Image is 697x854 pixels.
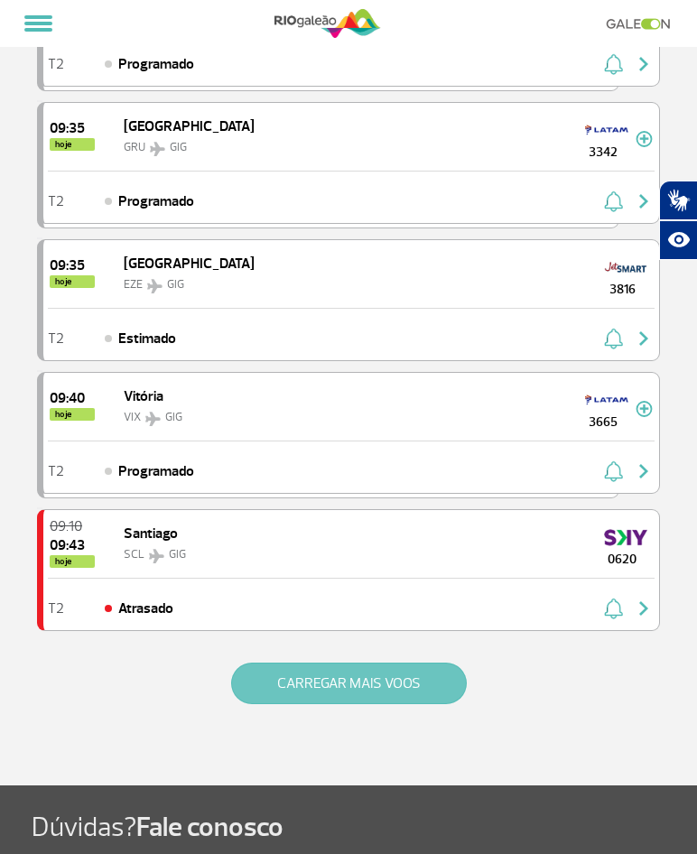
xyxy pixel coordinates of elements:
[571,143,636,162] span: 3342
[32,811,697,845] h1: Dúvidas?
[633,190,655,212] img: seta-direita-painel-voo.svg
[124,117,255,135] span: [GEOGRAPHIC_DATA]
[604,328,623,349] img: sino-painel-voo.svg
[585,385,628,414] img: TAM LINHAS AEREAS
[50,275,95,288] span: hoje
[50,138,95,151] span: hoje
[165,410,182,424] span: GIG
[659,181,697,260] div: Plugin de acessibilidade da Hand Talk.
[118,190,194,212] span: Programado
[48,195,64,208] span: T2
[633,598,655,619] img: seta-direita-painel-voo.svg
[604,253,647,282] img: JetSmart Argentina
[636,131,653,147] img: mais-info-painel-voo.svg
[50,408,95,421] span: hoje
[48,602,64,615] span: T2
[590,280,655,299] span: 3816
[50,519,95,534] span: 2025-09-25 09:10:00
[50,538,95,552] span: 2025-09-25 09:43:00
[124,547,144,562] span: SCL
[633,53,655,75] img: seta-direita-painel-voo.svg
[585,116,628,144] img: TAM LINHAS AEREAS
[124,140,145,154] span: GRU
[124,524,178,543] span: Santiago
[118,53,194,75] span: Programado
[604,523,647,552] img: Sky Airline
[633,328,655,349] img: seta-direita-painel-voo.svg
[50,555,95,568] span: hoje
[118,460,194,482] span: Programado
[231,663,467,704] button: CARREGAR MAIS VOOS
[604,598,623,619] img: sino-painel-voo.svg
[604,460,623,482] img: sino-painel-voo.svg
[118,598,173,619] span: Atrasado
[48,465,64,478] span: T2
[571,413,636,432] span: 3665
[124,255,255,273] span: [GEOGRAPHIC_DATA]
[170,140,187,154] span: GIG
[48,332,64,345] span: T2
[118,328,176,349] span: Estimado
[169,547,186,562] span: GIG
[124,277,143,292] span: EZE
[136,810,283,844] span: Fale conosco
[604,53,623,75] img: sino-painel-voo.svg
[633,460,655,482] img: seta-direita-painel-voo.svg
[167,277,184,292] span: GIG
[50,258,95,273] span: 2025-09-25 09:35:00
[50,121,95,135] span: 2025-09-25 09:35:00
[50,391,95,405] span: 2025-09-25 09:40:00
[636,401,653,417] img: mais-info-painel-voo.svg
[604,190,623,212] img: sino-painel-voo.svg
[659,220,697,260] button: Abrir recursos assistivos.
[124,410,141,424] span: VIX
[124,387,163,405] span: Vitória
[659,181,697,220] button: Abrir tradutor de língua de sinais.
[590,550,655,569] span: 0620
[48,58,64,70] span: T2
